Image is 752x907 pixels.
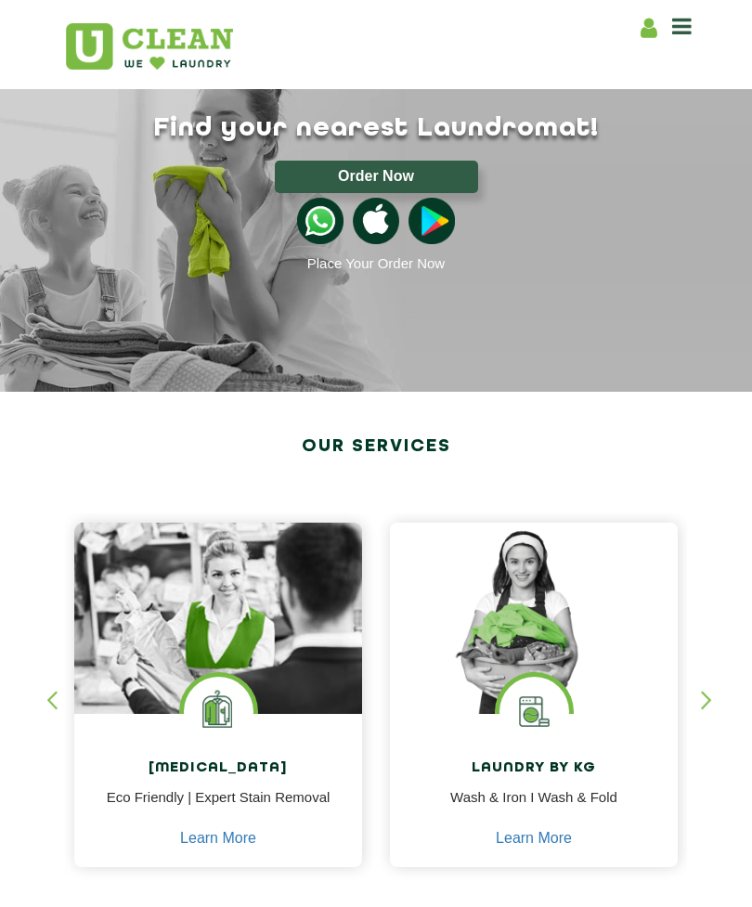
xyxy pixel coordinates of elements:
[88,760,348,777] h4: [MEDICAL_DATA]
[180,830,256,847] a: Learn More
[66,23,233,70] img: UClean Laundry and Dry Cleaning
[184,677,253,746] img: Laundry Services near me
[390,523,678,715] img: a girl with laundry basket
[88,787,348,829] p: Eco Friendly | Expert Stain Removal
[297,198,344,244] img: whatsappicon.png
[307,255,445,271] a: Place Your Order Now
[408,198,455,244] img: playstoreicon.png
[65,430,687,463] h2: Our Services
[353,198,399,244] img: apple-icon.png
[404,760,664,777] h4: Laundry by Kg
[496,830,572,847] a: Learn More
[499,677,569,746] img: laundry washing machine
[404,787,664,829] p: Wash & Iron I Wash & Fold
[275,161,478,193] button: Order Now
[74,523,362,755] img: Drycleaners near me
[51,113,701,144] h1: Find your nearest Laundromat!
